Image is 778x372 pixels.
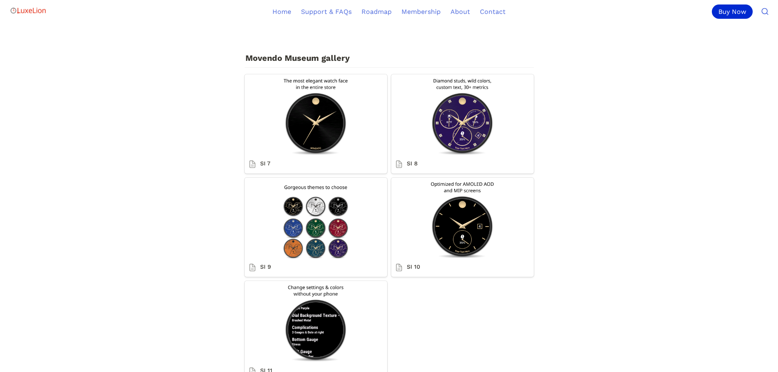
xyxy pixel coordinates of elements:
[245,74,387,174] a: SI 7
[10,2,47,19] img: Logo
[245,178,387,277] a: SI 9
[712,4,753,19] div: Buy Now
[391,74,534,174] a: SI 8
[712,4,756,19] a: Buy Now
[391,178,534,277] a: SI 10
[245,53,350,63] span: Movendo Museum gallery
